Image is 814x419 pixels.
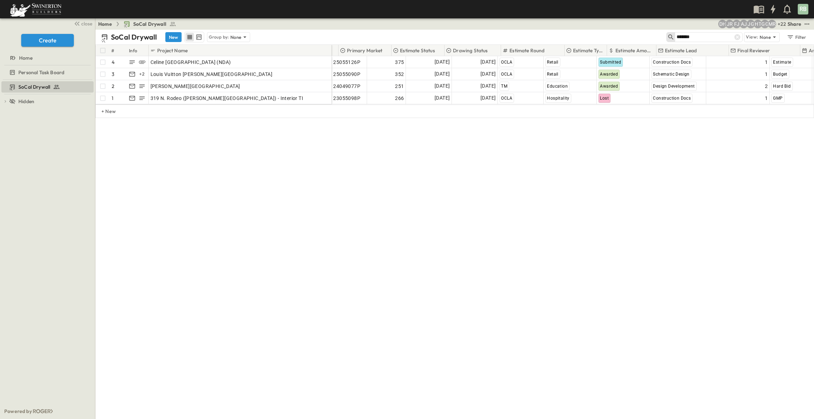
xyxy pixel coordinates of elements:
[71,18,94,28] button: close
[453,47,488,54] p: Drawing Status
[765,59,768,66] span: 1
[653,84,695,89] span: Design Development
[435,82,450,90] span: [DATE]
[18,69,64,76] span: Personal Task Board
[435,58,450,66] span: [DATE]
[1,82,92,92] a: SoCal Drywall
[347,47,382,54] p: Primary Market
[185,33,194,41] button: row view
[760,34,771,41] p: None
[19,54,33,61] span: Home
[665,47,697,54] p: Estimate Lead
[184,32,204,42] div: table view
[165,32,182,42] button: New
[400,47,435,54] p: Estimate Status
[333,71,360,78] span: 25055090P
[653,72,689,77] span: Schematic Design
[547,84,568,89] span: Education
[194,33,203,41] button: kanban view
[21,34,74,47] button: Create
[573,47,603,54] p: Estimate Type
[209,34,229,41] p: Group by:
[773,84,791,89] span: Hard Bid
[600,96,609,101] span: Lost
[333,59,360,66] span: 25055126P
[784,32,808,42] button: Filter
[112,71,114,78] p: 3
[8,2,63,17] img: 6c363589ada0b36f064d841b69d3a419a338230e66bb0a533688fa5cc3e9e735.png
[773,60,791,65] span: Estimate
[765,95,768,102] span: 1
[111,41,114,60] div: #
[746,33,758,41] p: View:
[1,53,92,63] a: Home
[768,20,776,28] div: Meghana Raj (meghana.raj@swinerton.com)
[395,59,404,66] span: 375
[737,47,770,54] p: Final Reviewer
[435,94,450,102] span: [DATE]
[151,95,303,102] span: 319 N. Rodeo ([PERSON_NAME][GEOGRAPHIC_DATA]) - Interior TI
[739,20,748,28] div: Anthony Jimenez (anthony.jimenez@swinerton.com)
[765,71,768,78] span: 1
[18,98,34,105] span: Hidden
[157,47,188,54] p: Project Name
[81,20,92,27] span: close
[798,4,808,14] div: RB
[501,96,512,101] span: OCLA
[101,108,106,115] p: + New
[112,59,114,66] p: 4
[112,83,114,90] p: 2
[615,47,653,54] p: Estimate Amount
[797,3,809,15] button: RB
[778,20,785,28] p: + 22
[653,60,691,65] span: Construction Docs
[395,71,404,78] span: 352
[547,96,569,101] span: Hospitality
[718,20,727,28] div: Daryll Hayward (daryll.hayward@swinerton.com)
[547,60,558,65] span: Retail
[480,58,496,66] span: [DATE]
[333,83,360,90] span: 24049077P
[547,72,558,77] span: Retail
[786,33,807,41] div: Filter
[1,81,94,93] div: SoCal Drywalltest
[123,20,176,28] a: SoCal Drywall
[138,70,146,78] div: + 2
[773,72,787,77] span: Budget
[98,20,181,28] nav: breadcrumbs
[395,95,404,102] span: 266
[501,84,507,89] span: TM
[653,96,691,101] span: Construction Docs
[333,95,360,102] span: 23055098P
[765,83,768,90] span: 2
[110,45,128,56] div: #
[747,20,755,28] div: Jorge Garcia (jorgarcia@swinerton.com)
[151,59,231,66] span: Celine [GEOGRAPHIC_DATA] (NDA)
[788,20,801,28] div: Share
[600,60,621,65] span: Submitted
[761,20,769,28] div: Gerrad Gerber (gerrad.gerber@swinerton.com)
[1,67,92,77] a: Personal Task Board
[803,20,811,28] button: test
[754,20,762,28] div: Haaris Tahmas (haaris.tahmas@swinerton.com)
[600,84,618,89] span: Awarded
[509,47,544,54] p: Estimate Round
[435,70,450,78] span: [DATE]
[133,20,166,28] span: SoCal Drywall
[725,20,734,28] div: Joshua Russell (joshua.russell@swinerton.com)
[129,41,137,60] div: Info
[480,94,496,102] span: [DATE]
[395,83,404,90] span: 251
[501,60,512,65] span: OCLA
[1,67,94,78] div: Personal Task Boardtest
[111,32,157,42] p: SoCal Drywall
[501,72,512,77] span: OCLA
[480,82,496,90] span: [DATE]
[18,83,50,90] span: SoCal Drywall
[732,20,741,28] div: Francisco J. Sanchez (frsanchez@swinerton.com)
[230,34,242,41] p: None
[151,71,273,78] span: Louis Vuitton [PERSON_NAME][GEOGRAPHIC_DATA]
[128,45,149,56] div: Info
[98,20,112,28] a: Home
[480,70,496,78] span: [DATE]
